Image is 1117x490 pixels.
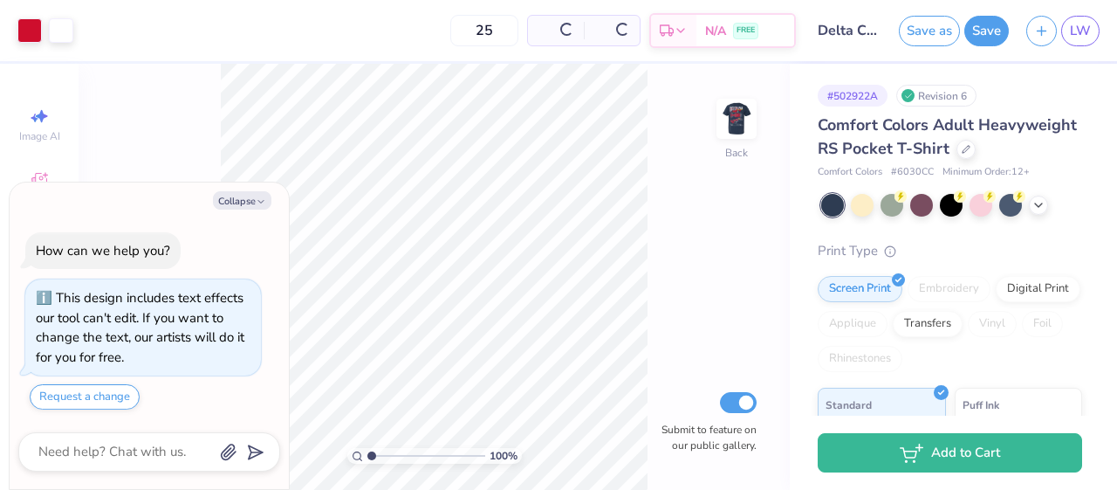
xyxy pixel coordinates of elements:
[19,129,60,143] span: Image AI
[968,311,1017,337] div: Vinyl
[963,396,999,414] span: Puff Ink
[942,165,1030,180] span: Minimum Order: 12 +
[1070,21,1091,41] span: LW
[30,384,140,410] button: Request a change
[652,422,757,453] label: Submit to feature on our public gallery.
[826,396,872,414] span: Standard
[818,346,902,372] div: Rhinestones
[964,16,1009,46] button: Save
[818,85,887,107] div: # 502922A
[891,165,934,180] span: # 6030CC
[36,289,244,366] div: This design includes text effects our tool can't edit. If you want to change the text, our artist...
[899,16,960,46] button: Save as
[725,145,748,161] div: Back
[818,276,902,302] div: Screen Print
[818,241,1082,261] div: Print Type
[36,242,170,259] div: How can we help you?
[818,311,887,337] div: Applique
[1061,16,1100,46] a: LW
[996,276,1080,302] div: Digital Print
[896,85,977,107] div: Revision 6
[1022,311,1063,337] div: Foil
[490,448,517,464] span: 100 %
[818,165,882,180] span: Comfort Colors
[805,13,890,48] input: Untitled Design
[705,22,726,40] span: N/A
[719,101,754,136] img: Back
[818,114,1077,159] span: Comfort Colors Adult Heavyweight RS Pocket T-Shirt
[450,15,518,46] input: – –
[737,24,755,37] span: FREE
[908,276,990,302] div: Embroidery
[893,311,963,337] div: Transfers
[213,191,271,210] button: Collapse
[818,433,1082,473] button: Add to Cart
